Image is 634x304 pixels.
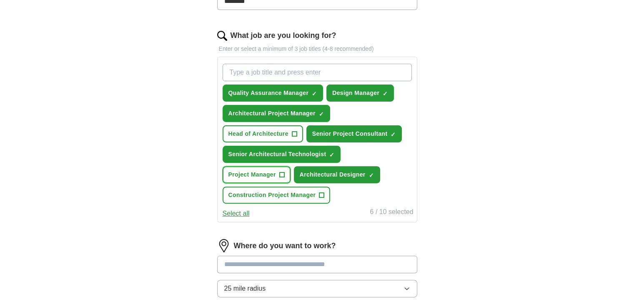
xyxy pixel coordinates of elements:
span: Architectural Designer [300,170,366,179]
span: ✓ [312,90,317,97]
span: Quality Assurance Manager [228,89,309,97]
button: 25 mile radius [217,280,417,297]
span: 25 mile radius [224,284,266,294]
button: Architectural Project Manager✓ [223,105,330,122]
span: Project Manager [228,170,276,179]
button: Head of Architecture [223,125,303,142]
span: Senior Project Consultant [312,130,388,138]
button: Select all [223,209,250,219]
input: Type a job title and press enter [223,64,412,81]
button: Senior Project Consultant✓ [306,125,402,142]
span: ✓ [319,111,324,117]
p: Enter or select a minimum of 3 job titles (4-8 recommended) [217,45,417,53]
label: Where do you want to work? [234,240,336,252]
span: Head of Architecture [228,130,288,138]
button: Project Manager [223,166,291,183]
span: ✓ [329,152,334,158]
button: Construction Project Manager [223,187,331,204]
span: ✓ [383,90,388,97]
span: Senior Architectural Technologist [228,150,326,159]
img: search.png [217,31,227,41]
div: 6 / 10 selected [370,207,413,219]
img: location.png [217,239,231,252]
span: ✓ [369,172,374,179]
label: What job are you looking for? [231,30,336,41]
span: Construction Project Manager [228,191,316,199]
button: Architectural Designer✓ [294,166,380,183]
span: Design Manager [332,89,379,97]
span: ✓ [391,131,396,138]
button: Design Manager✓ [326,85,394,102]
span: Architectural Project Manager [228,109,316,118]
button: Senior Architectural Technologist✓ [223,146,341,163]
button: Quality Assurance Manager✓ [223,85,323,102]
